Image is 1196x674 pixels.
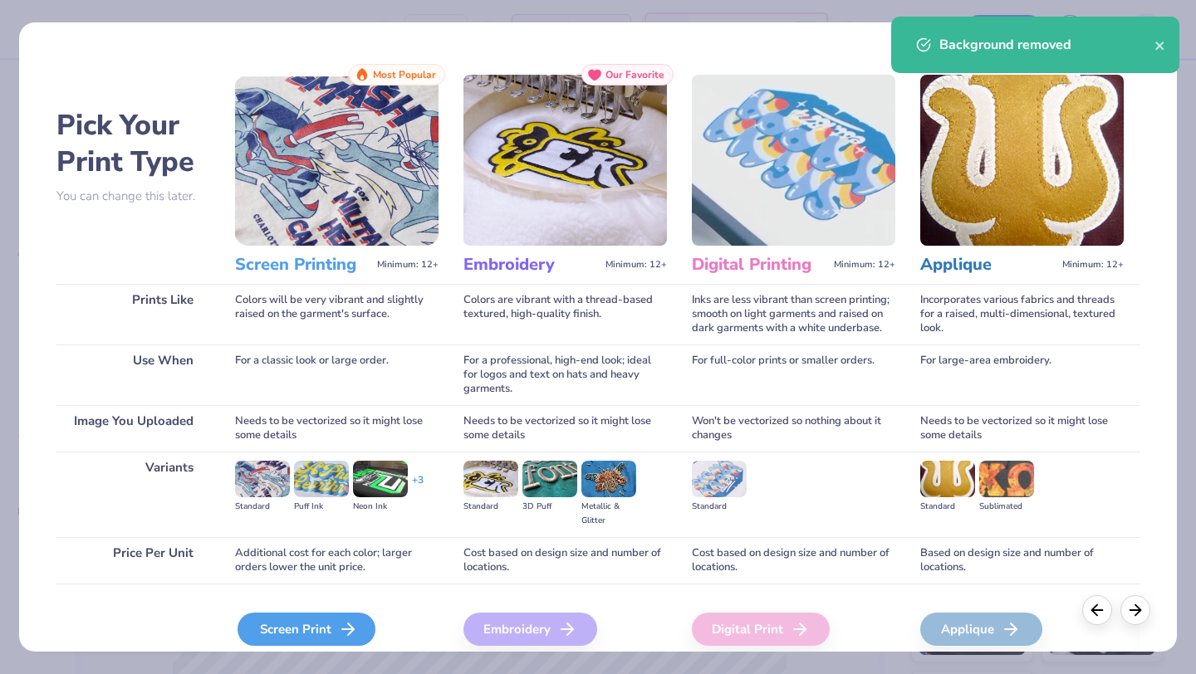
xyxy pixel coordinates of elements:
[373,69,436,81] span: Most Popular
[412,473,424,501] div: + 3
[920,344,1124,405] div: For large-area embroidery.
[294,500,349,514] div: Puff Ink
[56,405,210,452] div: Image You Uploaded
[463,284,667,344] div: Colors are vibrant with a thread-based textured, high-quality finish.
[605,259,667,271] span: Minimum: 12+
[920,613,1042,646] div: Applique
[692,75,895,246] img: Digital Printing
[581,461,636,497] img: Metallic & Glitter
[463,613,597,646] div: Embroidery
[692,461,747,497] img: Standard
[56,284,210,344] div: Prints Like
[56,344,210,405] div: Use When
[56,537,210,584] div: Price Per Unit
[920,649,1124,663] span: We'll vectorize your image.
[235,344,439,405] div: For a classic look or large order.
[920,500,975,514] div: Standard
[353,461,408,497] img: Neon Ink
[692,613,830,646] div: Digital Print
[238,613,375,646] div: Screen Print
[692,284,895,344] div: Inks are less vibrant than screen printing; smooth on light garments and raised on dark garments ...
[692,537,895,584] div: Cost based on design size and number of locations.
[235,461,290,497] img: Standard
[235,405,439,452] div: Needs to be vectorized so it might lose some details
[979,500,1034,514] div: Sublimated
[920,254,1056,276] h3: Applique
[692,500,747,514] div: Standard
[235,537,439,584] div: Additional cost for each color; larger orders lower the unit price.
[692,344,895,405] div: For full-color prints or smaller orders.
[463,344,667,405] div: For a professional, high-end look; ideal for logos and text on hats and heavy garments.
[692,405,895,452] div: Won't be vectorized so nothing about it changes
[463,405,667,452] div: Needs to be vectorized so it might lose some details
[605,69,664,81] span: Our Favorite
[463,254,599,276] h3: Embroidery
[920,537,1124,584] div: Based on design size and number of locations.
[920,284,1124,344] div: Incorporates various fabrics and threads for a raised, multi-dimensional, textured look.
[353,500,408,514] div: Neon Ink
[377,259,439,271] span: Minimum: 12+
[463,75,667,246] img: Embroidery
[56,189,210,203] p: You can change this later.
[463,461,518,497] img: Standard
[834,259,895,271] span: Minimum: 12+
[920,405,1124,452] div: Needs to be vectorized so it might lose some details
[235,500,290,514] div: Standard
[939,35,1154,55] div: Background removed
[56,107,210,180] h2: Pick Your Print Type
[979,461,1034,497] img: Sublimated
[463,537,667,584] div: Cost based on design size and number of locations.
[463,649,667,663] span: We'll vectorize your image.
[1154,35,1166,55] button: close
[522,461,577,497] img: 3D Puff
[56,452,210,537] div: Variants
[581,500,636,528] div: Metallic & Glitter
[692,254,827,276] h3: Digital Printing
[235,75,439,246] img: Screen Printing
[235,649,439,663] span: We'll vectorize your image.
[920,75,1124,246] img: Applique
[294,461,349,497] img: Puff Ink
[235,284,439,344] div: Colors will be very vibrant and slightly raised on the garment's surface.
[920,461,975,497] img: Standard
[522,500,577,514] div: 3D Puff
[235,254,370,276] h3: Screen Printing
[1062,259,1124,271] span: Minimum: 12+
[463,500,518,514] div: Standard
